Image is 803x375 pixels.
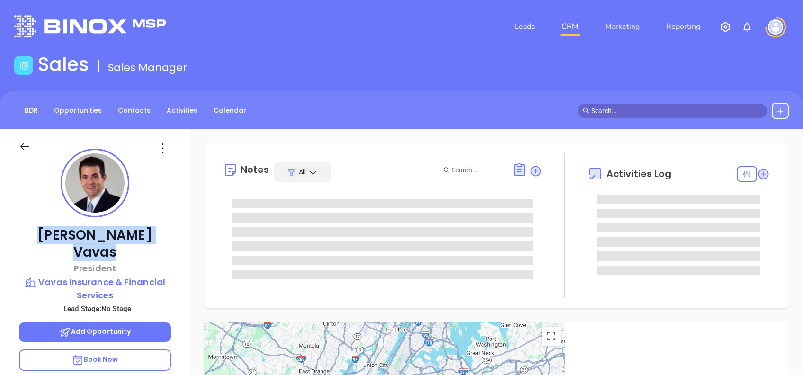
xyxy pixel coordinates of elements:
[601,17,643,36] a: Marketing
[452,165,502,175] input: Search...
[558,17,582,36] a: CRM
[19,276,171,302] a: Vavas Insurance & Financial Services
[208,103,252,118] a: Calendar
[511,17,539,36] a: Leads
[591,106,762,116] input: Search…
[65,153,125,213] img: profile-user
[542,327,561,346] button: Toggle fullscreen view
[299,167,306,177] span: All
[72,355,118,364] span: Book Now
[112,103,156,118] a: Contacts
[241,165,269,174] div: Notes
[59,327,131,336] span: Add Opportunity
[108,60,187,75] span: Sales Manager
[38,53,89,76] h1: Sales
[19,103,44,118] a: BDR
[19,227,171,261] p: [PERSON_NAME] Vavas
[583,107,589,114] span: search
[48,103,107,118] a: Opportunities
[662,17,704,36] a: Reporting
[607,169,671,179] span: Activities Log
[720,21,731,33] img: iconSetting
[24,303,171,315] p: Lead Stage: No Stage
[14,15,166,37] img: logo
[19,262,171,275] p: President
[741,21,753,33] img: iconNotification
[161,103,203,118] a: Activities
[768,19,783,35] img: user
